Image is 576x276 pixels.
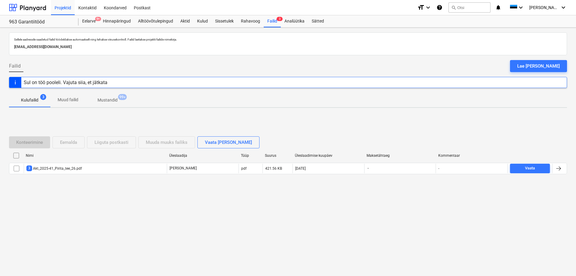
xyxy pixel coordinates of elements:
[9,62,21,70] span: Failid
[264,15,281,27] div: Failid
[21,97,38,103] p: Kulufailid
[264,15,281,27] a: Failid3
[237,15,264,27] a: Rahavoog
[9,19,71,25] div: 963 Garantiitööd
[95,17,101,21] span: 9+
[79,15,99,27] div: Eelarve
[211,15,237,27] a: Sissetulek
[97,97,118,103] p: Mustandid
[169,153,236,158] div: Üleslaadija
[169,166,197,171] p: [PERSON_NAME]
[118,94,127,100] span: 99+
[26,165,82,171] div: Akt_2025-41_Pirita_tee_26.pdf
[281,15,308,27] a: Analüütika
[197,136,259,148] button: Vaata [PERSON_NAME]
[241,153,260,158] div: Tüüp
[58,97,78,103] p: Muud failid
[265,166,282,171] div: 421.56 KB
[14,44,562,50] p: [EMAIL_ADDRESS][DOMAIN_NAME]
[99,15,134,27] a: Hinnapäringud
[308,15,328,27] a: Sätted
[26,165,32,171] span: 3
[241,166,247,171] div: pdf
[438,153,505,158] div: Kommentaar
[177,15,193,27] a: Aktid
[79,15,99,27] a: Eelarve9+
[438,166,439,171] div: -
[134,15,177,27] a: Alltöövõtulepingud
[193,15,211,27] a: Kulud
[265,153,290,158] div: Suurus
[277,17,283,21] span: 3
[295,153,362,158] div: Üleslaadimise kuupäev
[510,164,550,173] button: Vaata
[40,94,46,100] span: 3
[510,60,567,72] button: Lae [PERSON_NAME]
[205,138,252,146] div: Vaata [PERSON_NAME]
[14,38,562,41] p: Sellele aadressile saadetud failid töödeldakse automaatselt ning tehakse viirusekontroll. Failid ...
[367,166,369,171] span: -
[26,153,164,158] div: Nimi
[24,80,107,85] div: Sul on töö pooleli. Vajuta siia, et jätkata
[525,165,535,172] div: Vaata
[295,166,306,171] div: [DATE]
[367,153,433,158] div: Maksetähtaeg
[517,62,560,70] div: Lae [PERSON_NAME]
